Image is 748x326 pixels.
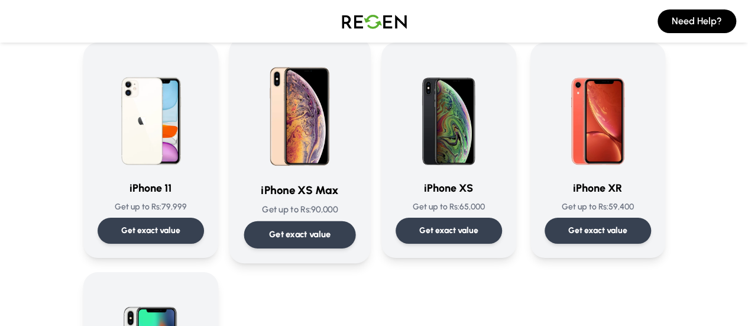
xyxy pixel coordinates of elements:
img: Logo [333,5,416,38]
p: Get up to Rs: 90,000 [244,204,355,216]
img: iPhone XS Max [244,52,355,172]
img: iPhone XR [545,57,651,170]
p: Get exact value [568,225,627,237]
img: iPhone 11 [98,57,204,170]
h3: iPhone 11 [98,180,204,196]
h3: iPhone XS [396,180,502,196]
p: Get up to Rs: 65,000 [396,201,502,213]
p: Get exact value [268,228,331,241]
p: Get up to Rs: 79,999 [98,201,204,213]
p: Get up to Rs: 59,400 [545,201,651,213]
button: Need Help? [658,9,736,33]
p: Get exact value [121,225,180,237]
h3: iPhone XS Max [244,182,355,199]
p: Get exact value [419,225,478,237]
h3: iPhone XR [545,180,651,196]
img: iPhone XS [396,57,502,170]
